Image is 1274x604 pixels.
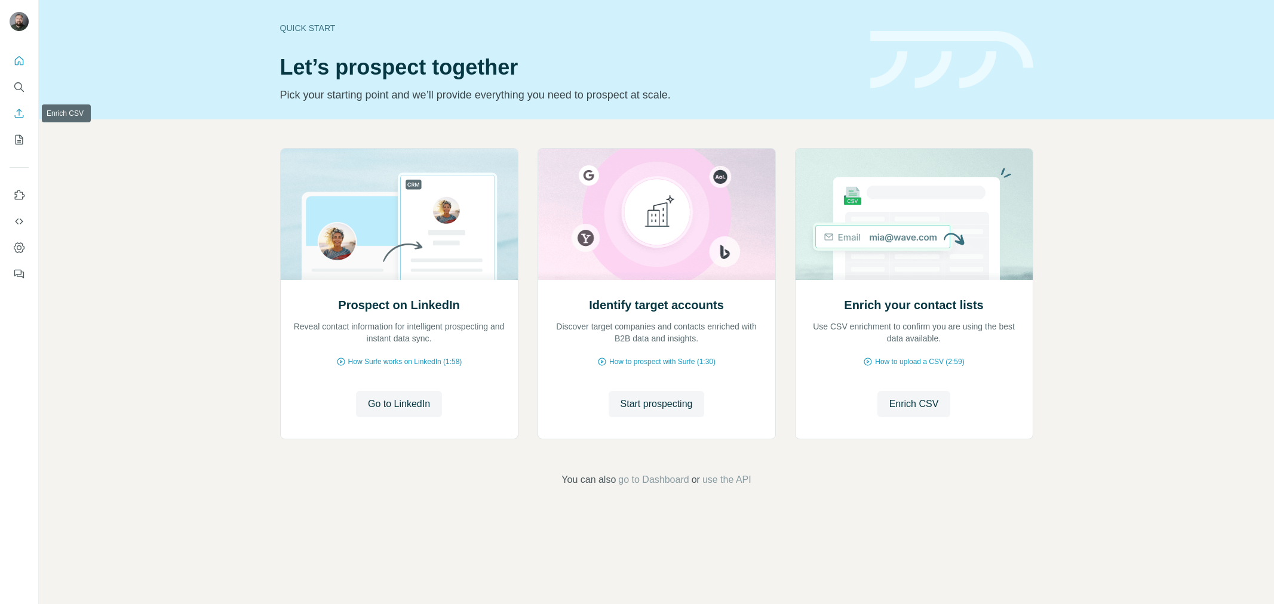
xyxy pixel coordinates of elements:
[589,297,724,313] h2: Identify target accounts
[702,473,751,487] button: use the API
[280,22,856,34] div: Quick start
[338,297,459,313] h2: Prospect on LinkedIn
[609,391,705,417] button: Start prospecting
[10,50,29,72] button: Quick start
[795,149,1033,280] img: Enrich your contact lists
[10,76,29,98] button: Search
[808,321,1021,344] p: Use CSV enrichment to confirm you are using the best data available.
[10,103,29,124] button: Enrich CSV
[10,184,29,206] button: Use Surfe on LinkedIn
[293,321,506,344] p: Reveal contact information for intelligent prospecting and instant data sync.
[10,211,29,232] button: Use Surfe API
[889,397,939,411] span: Enrich CSV
[280,87,856,103] p: Pick your starting point and we’ll provide everything you need to prospect at scale.
[538,149,776,280] img: Identify target accounts
[550,321,763,344] p: Discover target companies and contacts enriched with B2B data and insights.
[870,31,1033,89] img: banner
[875,356,964,367] span: How to upload a CSV (2:59)
[368,397,430,411] span: Go to LinkedIn
[877,391,951,417] button: Enrich CSV
[280,56,856,79] h1: Let’s prospect together
[561,473,616,487] span: You can also
[618,473,689,487] button: go to Dashboard
[280,149,518,280] img: Prospect on LinkedIn
[844,297,983,313] h2: Enrich your contact lists
[356,391,442,417] button: Go to LinkedIn
[609,356,716,367] span: How to prospect with Surfe (1:30)
[10,237,29,258] button: Dashboard
[621,397,693,411] span: Start prospecting
[692,473,700,487] span: or
[10,129,29,150] button: My lists
[10,263,29,285] button: Feedback
[10,12,29,31] img: Avatar
[348,356,462,367] span: How Surfe works on LinkedIn (1:58)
